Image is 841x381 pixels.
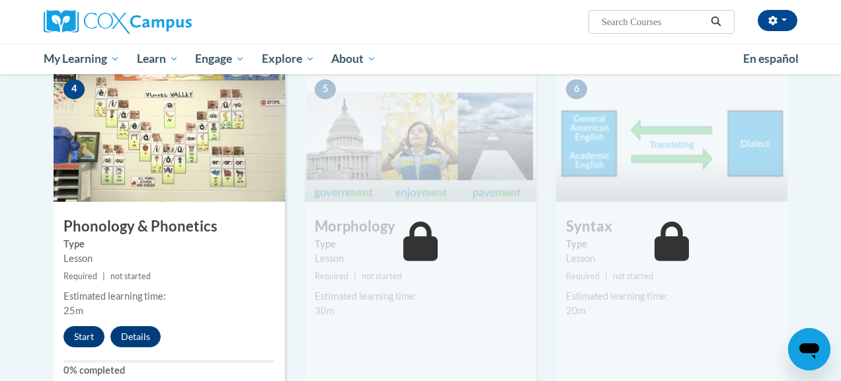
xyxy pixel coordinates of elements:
[566,251,778,266] div: Lesson
[63,271,97,281] span: Required
[315,305,335,316] span: 30m
[63,237,275,251] label: Type
[44,10,282,34] a: Cox Campus
[613,271,653,281] span: not started
[354,271,356,281] span: |
[605,271,608,281] span: |
[110,271,151,281] span: not started
[706,14,726,30] button: Search
[54,69,285,202] img: Course Image
[758,10,797,31] button: Account Settings
[262,51,315,67] span: Explore
[34,44,807,74] div: Main menu
[44,10,192,34] img: Cox Campus
[315,271,348,281] span: Required
[315,289,526,304] div: Estimated learning time:
[735,45,807,73] a: En español
[323,44,385,74] a: About
[315,251,526,266] div: Lesson
[44,51,120,67] span: My Learning
[102,271,105,281] span: |
[186,44,253,74] a: Engage
[315,237,526,251] label: Type
[137,51,179,67] span: Learn
[54,216,285,237] h3: Phonology & Phonetics
[556,216,787,237] h3: Syntax
[600,14,706,30] input: Search Courses
[305,69,536,202] img: Course Image
[566,79,587,99] span: 6
[566,237,778,251] label: Type
[566,289,778,304] div: Estimated learning time:
[35,44,128,74] a: My Learning
[556,69,787,202] img: Course Image
[253,44,323,74] a: Explore
[63,289,275,304] div: Estimated learning time:
[63,79,85,99] span: 4
[566,305,586,316] span: 20m
[63,251,275,266] div: Lesson
[331,51,376,67] span: About
[63,326,104,347] button: Start
[743,52,799,65] span: En español
[195,51,245,67] span: Engage
[362,271,402,281] span: not started
[63,363,275,378] label: 0% completed
[788,328,830,370] iframe: Button to launch messaging window
[305,216,536,237] h3: Morphology
[63,305,83,316] span: 25m
[128,44,187,74] a: Learn
[315,79,336,99] span: 5
[110,326,161,347] button: Details
[566,271,600,281] span: Required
